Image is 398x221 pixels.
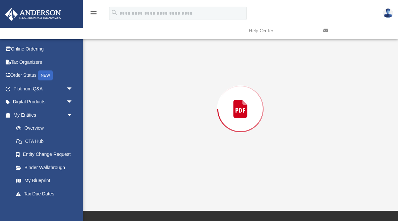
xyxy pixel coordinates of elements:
a: My Blueprint [9,174,80,187]
i: search [111,9,118,16]
span: arrow_drop_down [66,108,80,122]
img: User Pic [383,8,393,18]
a: Binder Walkthrough [9,161,83,174]
a: My Entitiesarrow_drop_down [5,108,83,122]
a: Tax Due Dates [9,187,83,200]
a: menu [90,13,98,17]
i: menu [90,9,98,17]
a: Platinum Q&Aarrow_drop_down [5,82,83,95]
div: Preview [99,6,382,195]
a: Help Center [244,18,318,44]
img: Anderson Advisors Platinum Portal [3,8,63,21]
a: Entity Change Request [9,148,83,161]
a: Tax Organizers [5,55,83,69]
span: arrow_drop_down [66,82,80,96]
a: Overview [9,122,83,135]
div: NEW [38,70,53,80]
a: Order StatusNEW [5,69,83,82]
a: CTA Hub [9,135,83,148]
a: Digital Productsarrow_drop_down [5,95,83,109]
a: Online Ordering [5,43,83,56]
span: arrow_drop_down [66,95,80,109]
